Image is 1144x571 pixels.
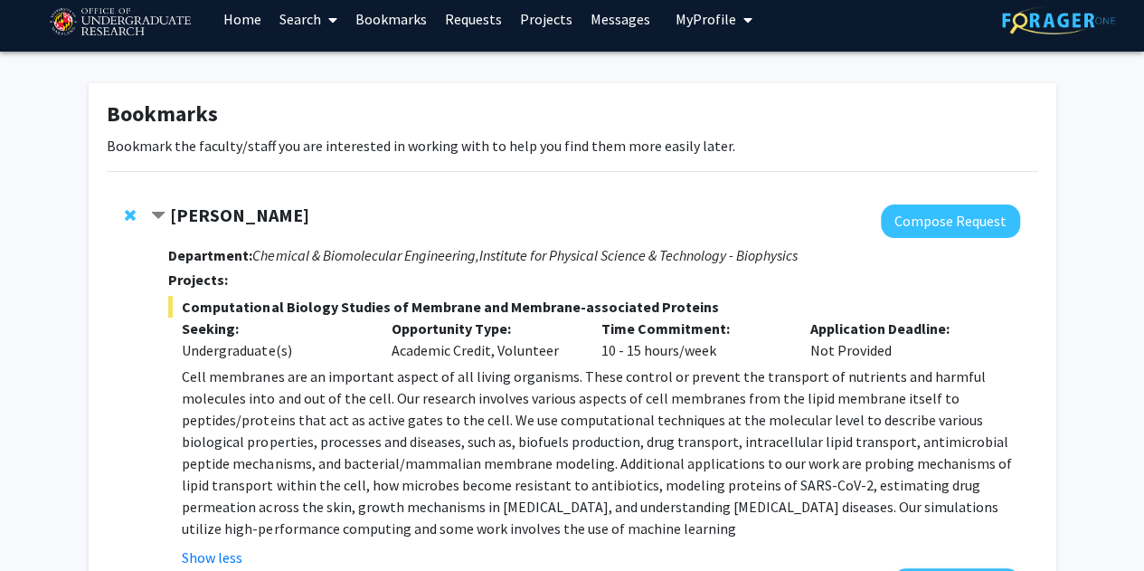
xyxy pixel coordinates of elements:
div: Academic Credit, Volunteer [378,318,588,361]
div: 10 - 15 hours/week [587,318,797,361]
p: Opportunity Type: [392,318,574,339]
button: Compose Request to Jeffery Klauda [881,205,1020,238]
div: Undergraduate(s) [182,339,364,361]
p: Cell membranes are an important aspect of all living organisms. These control or prevent the tran... [182,366,1019,539]
i: Chemical & Biomolecular Engineering, [252,246,478,264]
i: Institute for Physical Science & Technology - Biophysics [478,246,797,264]
h1: Bookmarks [107,101,1038,128]
button: Show less [182,547,242,568]
span: My Profile [676,10,736,28]
strong: Projects: [168,271,228,289]
div: Not Provided [797,318,1007,361]
p: Application Deadline: [810,318,993,339]
span: Remove Jeffery Klauda from bookmarks [125,208,136,223]
p: Bookmark the faculty/staff you are interested in working with to help you find them more easily l... [107,135,1038,157]
span: Contract Jeffery Klauda Bookmark [151,209,165,224]
img: ForagerOne Logo [1002,6,1115,34]
p: Time Commitment: [600,318,783,339]
strong: Department: [168,246,252,264]
strong: [PERSON_NAME] [170,204,309,226]
span: Computational Biology Studies of Membrane and Membrane-associated Proteins [168,296,1019,318]
p: Seeking: [182,318,364,339]
iframe: Chat [14,490,77,557]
